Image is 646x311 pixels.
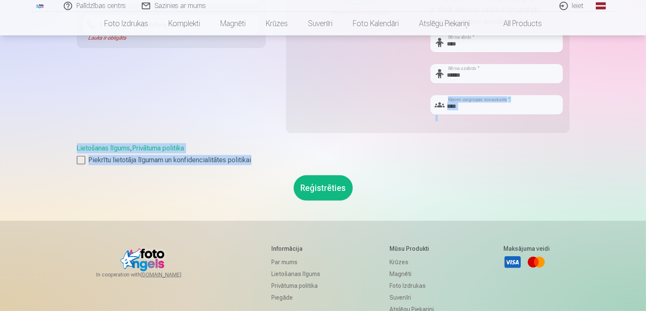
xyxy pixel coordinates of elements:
[271,268,320,280] a: Lietošanas līgums
[389,280,434,292] a: Foto izdrukas
[77,143,570,165] div: ,
[294,175,353,201] button: Reģistrēties
[35,3,45,8] img: /fa1
[94,12,158,35] a: Foto izdrukas
[527,253,546,271] a: Mastercard
[141,271,202,278] a: [DOMAIN_NAME]
[256,12,298,35] a: Krūzes
[503,253,522,271] a: Visa
[389,244,434,253] h5: Mūsu produkti
[271,244,320,253] h5: Informācija
[84,35,138,41] div: Lauks ir obligāts
[389,256,434,268] a: Krūzes
[503,244,550,253] h5: Maksājuma veidi
[409,12,480,35] a: Atslēgu piekariņi
[132,144,184,152] a: Privātuma politika
[96,271,202,278] span: In cooperation with
[77,155,570,165] label: Piekrītu lietotāja līgumam un konfidencialitātes politikai
[343,12,409,35] a: Foto kalendāri
[271,292,320,303] a: Piegāde
[389,292,434,303] a: Suvenīri
[271,280,320,292] a: Privātuma politika
[480,12,552,35] a: All products
[210,12,256,35] a: Magnēti
[389,268,434,280] a: Magnēti
[158,12,210,35] a: Komplekti
[77,144,130,152] a: Lietošanas līgums
[271,256,320,268] a: Par mums
[298,12,343,35] a: Suvenīri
